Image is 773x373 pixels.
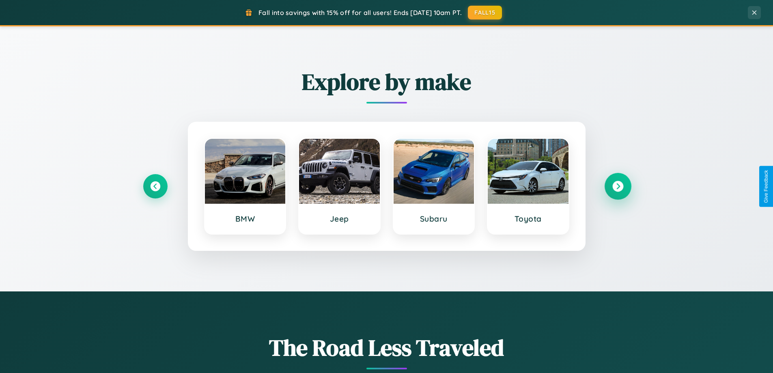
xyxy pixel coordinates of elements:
[402,214,466,224] h3: Subaru
[763,170,769,203] div: Give Feedback
[468,6,502,19] button: FALL15
[143,332,630,363] h1: The Road Less Traveled
[496,214,560,224] h3: Toyota
[307,214,372,224] h3: Jeep
[258,9,462,17] span: Fall into savings with 15% off for all users! Ends [DATE] 10am PT.
[143,66,630,97] h2: Explore by make
[213,214,278,224] h3: BMW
